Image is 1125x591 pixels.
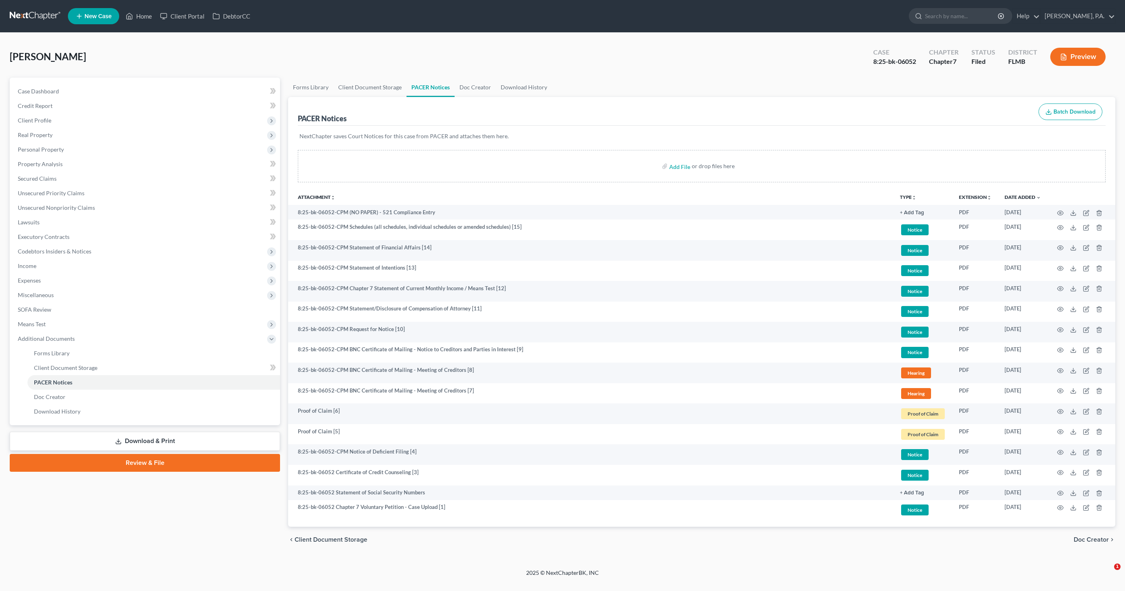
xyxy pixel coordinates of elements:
[900,325,946,339] a: Notice
[1053,108,1096,115] span: Batch Download
[496,78,552,97] a: Download History
[959,194,992,200] a: Extensionunfold_more
[11,201,280,215] a: Unsecured Nonpriority Claims
[18,88,59,95] span: Case Dashboard
[952,383,998,404] td: PDF
[998,363,1047,383] td: [DATE]
[998,240,1047,261] td: [DATE]
[1074,536,1109,543] span: Doc Creator
[288,383,893,404] td: 8:25-bk-06052-CPM BNC Certificate of Mailing - Meeting of Creditors [7]
[900,195,916,200] button: TYPEunfold_more
[998,302,1047,322] td: [DATE]
[900,210,924,215] button: + Add Tag
[929,57,959,66] div: Chapter
[1039,103,1102,120] button: Batch Download
[971,57,995,66] div: Filed
[18,117,51,124] span: Client Profile
[901,408,945,419] span: Proof of Claim
[18,321,46,327] span: Means Test
[998,383,1047,404] td: [DATE]
[288,444,893,465] td: 8:25-bk-06052-CPM Notice of Deficient Filing [4]
[18,262,36,269] span: Income
[18,306,51,313] span: SOFA Review
[18,291,54,298] span: Miscellaneous
[1114,564,1121,570] span: 1
[288,536,295,543] i: chevron_left
[952,424,998,445] td: PDF
[901,245,929,256] span: Notice
[18,131,53,138] span: Real Property
[901,286,929,297] span: Notice
[901,470,929,481] span: Notice
[952,403,998,424] td: PDF
[952,444,998,465] td: PDF
[11,230,280,244] a: Executory Contracts
[1005,194,1041,200] a: Date Added expand_more
[998,500,1047,521] td: [DATE]
[34,393,65,400] span: Doc Creator
[18,190,84,196] span: Unsecured Priority Claims
[34,350,70,357] span: Forms Library
[288,205,893,220] td: 8:25-bk-06052-CPM (NO PAPER) - 521 Compliance Entry
[288,302,893,322] td: 8:25-bk-06052-CPM Statement/Disclosure of Compensation of Attorney [11]
[156,9,209,23] a: Client Portal
[18,160,63,167] span: Property Analysis
[209,9,254,23] a: DebtorCC
[1109,536,1115,543] i: chevron_right
[900,489,946,496] a: + Add Tag
[18,335,75,342] span: Additional Documents
[998,322,1047,342] td: [DATE]
[18,204,95,211] span: Unsecured Nonpriority Claims
[27,375,280,390] a: PACER Notices
[912,195,916,200] i: unfold_more
[929,48,959,57] div: Chapter
[987,195,992,200] i: unfold_more
[952,261,998,281] td: PDF
[998,205,1047,220] td: [DATE]
[288,240,893,261] td: 8:25-bk-06052-CPM Statement of Financial Affairs [14]
[298,194,335,200] a: Attachmentunfold_more
[901,388,931,399] span: Hearing
[288,220,893,240] td: 8:25-bk-06052-CPM Schedules (all schedules, individual schedules or amended schedules) [15]
[901,306,929,317] span: Notice
[952,302,998,322] td: PDF
[900,285,946,298] a: Notice
[18,102,53,109] span: Credit Report
[34,408,80,415] span: Download History
[18,248,91,255] span: Codebtors Insiders & Notices
[1008,57,1037,66] div: FLMB
[952,240,998,261] td: PDF
[11,99,280,113] a: Credit Report
[998,465,1047,485] td: [DATE]
[901,327,929,338] span: Notice
[288,342,893,363] td: 8:25-bk-06052-CPM BNC Certificate of Mailing - Notice to Creditors and Parties in Interest [9]
[952,465,998,485] td: PDF
[998,261,1047,281] td: [DATE]
[901,429,945,440] span: Proof of Claim
[27,404,280,419] a: Download History
[952,342,998,363] td: PDF
[998,342,1047,363] td: [DATE]
[299,132,1104,140] p: NextChapter saves Court Notices for this case from PACER and attaches them here.
[18,277,41,284] span: Expenses
[288,500,893,521] td: 8:25-bk-06052 Chapter 7 Voluntary Petition - Case Upload [1]
[11,302,280,317] a: SOFA Review
[998,281,1047,302] td: [DATE]
[998,444,1047,465] td: [DATE]
[900,366,946,380] a: Hearing
[873,48,916,57] div: Case
[1074,536,1115,543] button: Doc Creator chevron_right
[901,347,929,358] span: Notice
[998,424,1047,445] td: [DATE]
[288,363,893,383] td: 8:25-bk-06052-CPM BNC Certificate of Mailing - Meeting of Creditors [8]
[998,220,1047,240] td: [DATE]
[952,363,998,383] td: PDF
[952,220,998,240] td: PDF
[900,469,946,482] a: Notice
[27,361,280,375] a: Client Document Storage
[10,51,86,62] span: [PERSON_NAME]
[288,78,333,97] a: Forms Library
[332,569,793,583] div: 2025 © NextChapterBK, INC
[901,224,929,235] span: Notice
[952,500,998,521] td: PDF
